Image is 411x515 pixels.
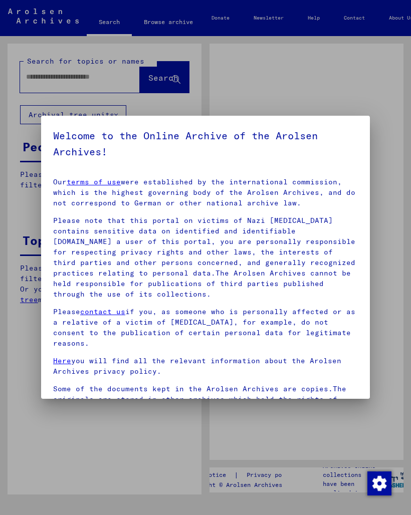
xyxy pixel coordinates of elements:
p: you will find all the relevant information about the Arolsen Archives privacy policy. [53,356,358,377]
img: Change consent [367,471,391,495]
p: Please if you, as someone who is personally affected or as a relative of a victim of [MEDICAL_DAT... [53,307,358,349]
p: Our were established by the international commission, which is the highest governing body of the ... [53,177,358,208]
a: contact us [80,307,125,316]
p: Please note that this portal on victims of Nazi [MEDICAL_DATA] contains sensitive data on identif... [53,215,358,300]
div: Change consent [367,471,391,495]
p: Some of the documents kept in the Arolsen Archives are copies.The originals are stored in other a... [53,384,358,436]
a: Here [53,356,71,365]
h5: Welcome to the Online Archive of the Arolsen Archives! [53,128,358,160]
a: terms of use [67,177,121,186]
